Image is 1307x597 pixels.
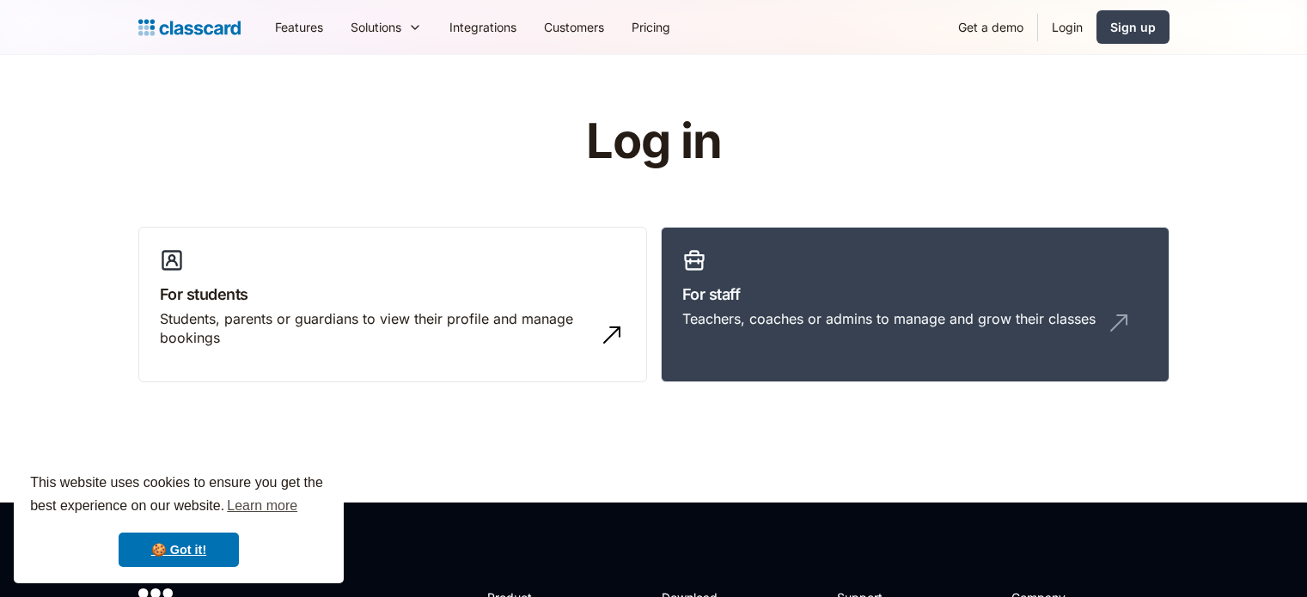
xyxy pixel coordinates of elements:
[618,8,684,46] a: Pricing
[261,8,337,46] a: Features
[119,533,239,567] a: dismiss cookie message
[1110,18,1156,36] div: Sign up
[337,8,436,46] div: Solutions
[944,8,1037,46] a: Get a demo
[1038,8,1096,46] a: Login
[436,8,530,46] a: Integrations
[14,456,344,583] div: cookieconsent
[530,8,618,46] a: Customers
[30,472,327,519] span: This website uses cookies to ensure you get the best experience on our website.
[682,283,1148,306] h3: For staff
[661,227,1170,383] a: For staffTeachers, coaches or admins to manage and grow their classes
[160,309,591,348] div: Students, parents or guardians to view their profile and manage bookings
[682,309,1096,328] div: Teachers, coaches or admins to manage and grow their classes
[1096,10,1170,44] a: Sign up
[351,18,401,36] div: Solutions
[138,227,647,383] a: For studentsStudents, parents or guardians to view their profile and manage bookings
[160,283,626,306] h3: For students
[138,15,241,40] a: home
[381,115,926,168] h1: Log in
[224,493,300,519] a: learn more about cookies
